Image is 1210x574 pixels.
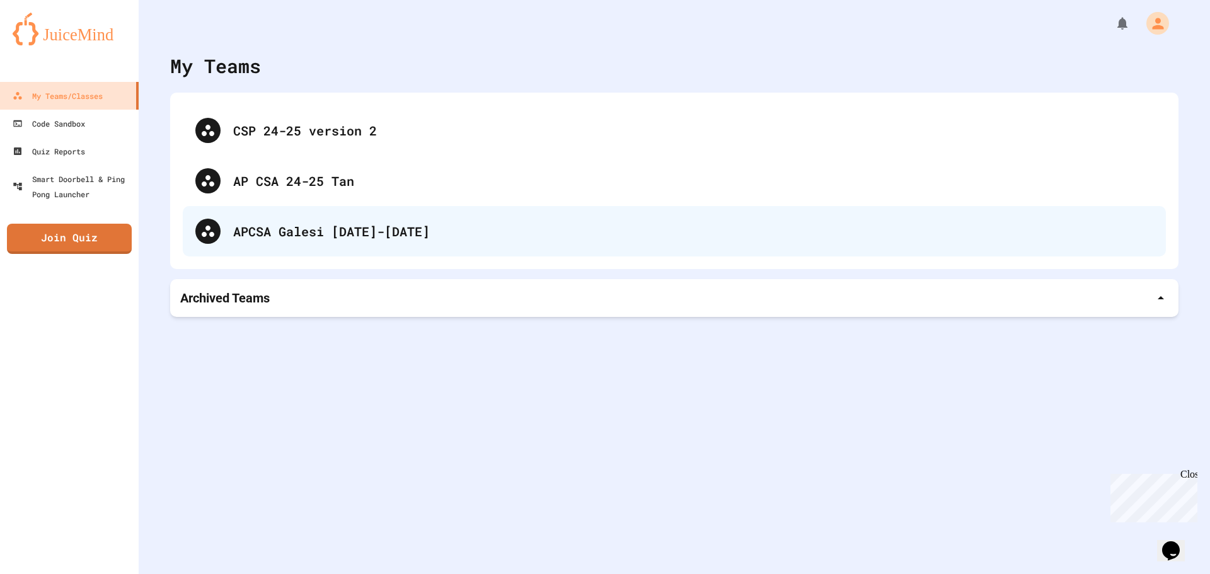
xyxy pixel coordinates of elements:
[13,13,126,45] img: logo-orange.svg
[13,144,85,159] div: Quiz Reports
[233,171,1153,190] div: AP CSA 24-25 Tan
[1157,524,1197,561] iframe: chat widget
[183,156,1166,206] div: AP CSA 24-25 Tan
[1133,9,1172,38] div: My Account
[5,5,87,80] div: Chat with us now!Close
[13,116,85,131] div: Code Sandbox
[7,224,132,254] a: Join Quiz
[233,222,1153,241] div: APCSA Galesi [DATE]-[DATE]
[180,289,270,307] p: Archived Teams
[170,52,261,80] div: My Teams
[1105,469,1197,522] iframe: chat widget
[183,206,1166,256] div: APCSA Galesi [DATE]-[DATE]
[13,88,103,103] div: My Teams/Classes
[1092,13,1133,34] div: My Notifications
[233,121,1153,140] div: CSP 24-25 version 2
[13,171,134,202] div: Smart Doorbell & Ping Pong Launcher
[183,105,1166,156] div: CSP 24-25 version 2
